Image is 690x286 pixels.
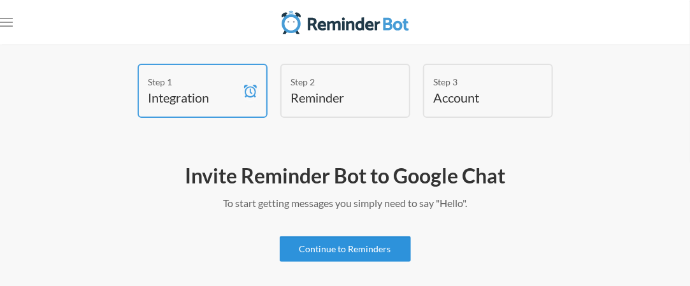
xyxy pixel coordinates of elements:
[280,236,411,262] a: Continue to Reminders
[291,75,380,89] div: Step 2
[291,89,380,106] h4: Reminder
[282,10,409,35] img: Reminder Bot
[38,196,652,211] p: To start getting messages you simply need to say "Hello".
[148,89,238,106] h4: Integration
[434,89,523,106] h4: Account
[148,75,238,89] div: Step 1
[434,75,523,89] div: Step 3
[38,162,652,189] h2: Invite Reminder Bot to Google Chat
